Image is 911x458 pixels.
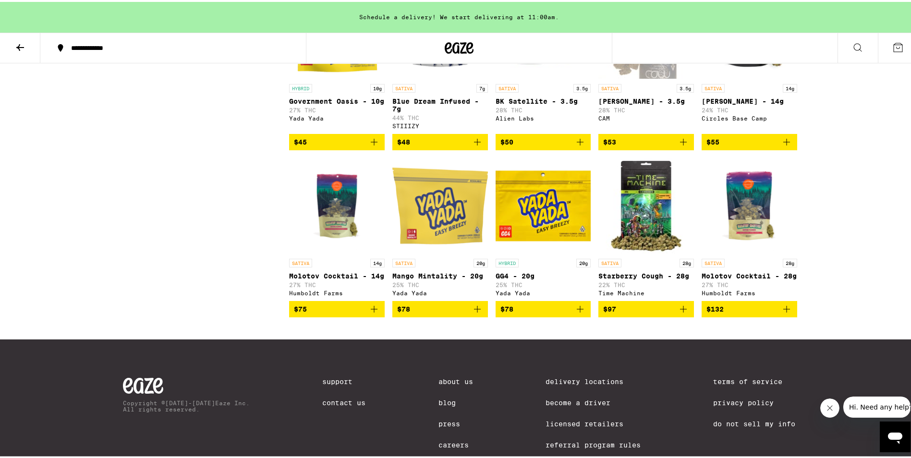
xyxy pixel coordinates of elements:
p: 3.5g [677,82,694,91]
p: GG4 - 20g [496,270,591,278]
iframe: Message from company [843,395,911,416]
p: 14g [370,257,385,265]
p: SATIVA [598,82,621,91]
a: About Us [438,376,473,384]
a: Become a Driver [546,397,641,405]
p: Blue Dream Infused - 7g [392,96,488,111]
a: Open page for Molotov Cocktail - 14g from Humboldt Farms [289,156,385,299]
a: Open page for Starberry Cough - 28g from Time Machine [598,156,694,299]
p: 28g [680,257,694,265]
p: SATIVA [598,257,621,265]
img: Humboldt Farms - Molotov Cocktail - 28g [702,156,797,252]
span: $50 [500,136,513,144]
button: Add to bag [702,132,797,148]
div: Time Machine [598,288,694,294]
a: Open page for GG4 - 20g from Yada Yada [496,156,591,299]
span: $132 [706,303,724,311]
p: 25% THC [496,280,591,286]
img: Time Machine - Starberry Cough - 28g [598,156,694,252]
p: SATIVA [392,82,415,91]
iframe: Close message [820,397,839,416]
span: $48 [397,136,410,144]
p: 22% THC [598,280,694,286]
img: Yada Yada - Mango Mintality - 20g [392,156,488,252]
p: BK Satellite - 3.5g [496,96,591,103]
p: [PERSON_NAME] - 14g [702,96,797,103]
div: Circles Base Camp [702,113,797,120]
p: SATIVA [702,82,725,91]
span: Hi. Need any help? [6,7,69,14]
a: Open page for Mango Mintality - 20g from Yada Yada [392,156,488,299]
p: SATIVA [289,257,312,265]
a: Delivery Locations [546,376,641,384]
img: Yada Yada - GG4 - 20g [496,156,591,252]
button: Add to bag [289,299,385,315]
span: $78 [500,303,513,311]
p: 10g [370,82,385,91]
p: 20g [576,257,591,265]
p: SATIVA [496,82,519,91]
p: [PERSON_NAME] - 3.5g [598,96,694,103]
button: Add to bag [598,299,694,315]
p: Starberry Cough - 28g [598,270,694,278]
p: 25% THC [392,280,488,286]
span: $45 [294,136,307,144]
p: 28% THC [496,105,591,111]
span: $78 [397,303,410,311]
div: Humboldt Farms [702,288,797,294]
p: Molotov Cocktail - 28g [702,270,797,278]
p: HYBRID [289,82,312,91]
p: SATIVA [702,257,725,265]
iframe: Button to launch messaging window [880,420,911,450]
p: 44% THC [392,113,488,119]
button: Add to bag [289,132,385,148]
a: Blog [438,397,473,405]
div: Yada Yada [392,288,488,294]
a: Press [438,418,473,426]
p: 20g [474,257,488,265]
p: Copyright © [DATE]-[DATE] Eaze Inc. All rights reserved. [123,398,250,410]
a: Terms of Service [713,376,795,384]
p: 27% THC [702,280,797,286]
div: CAM [598,113,694,120]
button: Add to bag [392,132,488,148]
div: Humboldt Farms [289,288,385,294]
span: $53 [603,136,616,144]
a: Do Not Sell My Info [713,418,795,426]
span: $55 [706,136,719,144]
a: Referral Program Rules [546,439,641,447]
button: Add to bag [598,132,694,148]
a: Careers [438,439,473,447]
div: Yada Yada [496,288,591,294]
p: 27% THC [289,105,385,111]
p: 27% THC [289,280,385,286]
img: Humboldt Farms - Molotov Cocktail - 14g [289,156,385,252]
p: Mango Mintality - 20g [392,270,488,278]
button: Add to bag [702,299,797,315]
p: 7g [476,82,488,91]
a: Licensed Retailers [546,418,641,426]
p: 3.5g [573,82,591,91]
a: Support [322,376,365,384]
button: Add to bag [392,299,488,315]
p: Molotov Cocktail - 14g [289,270,385,278]
a: Privacy Policy [713,397,795,405]
div: STIIIZY [392,121,488,127]
a: Contact Us [322,397,365,405]
p: Government Oasis - 10g [289,96,385,103]
p: 14g [783,82,797,91]
p: 28% THC [598,105,694,111]
div: Yada Yada [289,113,385,120]
a: Open page for Molotov Cocktail - 28g from Humboldt Farms [702,156,797,299]
p: 24% THC [702,105,797,111]
div: Alien Labs [496,113,591,120]
button: Add to bag [496,132,591,148]
p: HYBRID [496,257,519,265]
span: $97 [603,303,616,311]
p: SATIVA [392,257,415,265]
span: $75 [294,303,307,311]
p: 28g [783,257,797,265]
button: Add to bag [496,299,591,315]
